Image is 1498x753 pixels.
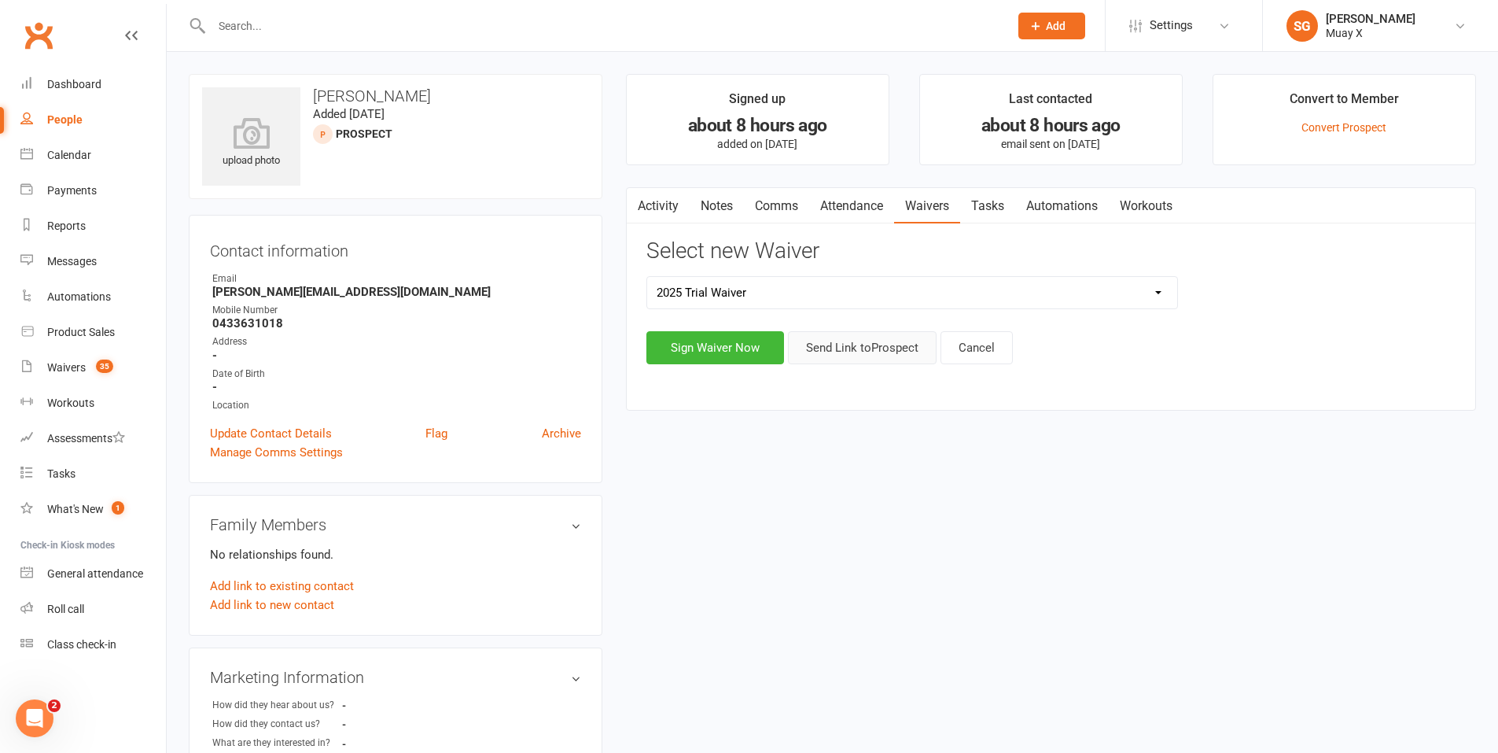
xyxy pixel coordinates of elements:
div: What are they interested in? [212,736,342,751]
div: SG [1286,10,1318,42]
a: Tasks [960,188,1015,224]
iframe: Intercom live chat [16,699,53,737]
div: Address [212,334,581,349]
div: Assessments [47,432,125,445]
a: Comms [744,188,809,224]
div: How did they hear about us? [212,698,342,713]
a: Automations [20,279,166,315]
div: Automations [47,290,111,303]
a: Messages [20,244,166,279]
div: Signed up [729,89,786,117]
button: Add [1018,13,1085,39]
span: 35 [96,360,113,373]
div: Workouts [47,397,94,409]
div: People [47,113,83,126]
strong: - [212,349,581,363]
div: Mobile Number [212,303,581,318]
a: Workouts [1109,188,1183,224]
span: 2 [48,699,61,712]
span: Add [1046,20,1066,32]
div: Product Sales [47,326,115,338]
h3: Marketing Information [210,669,581,686]
div: What's New [47,503,104,515]
h3: Contact information [210,236,581,260]
a: Activity [627,188,690,224]
div: Location [212,398,581,413]
a: Notes [690,188,744,224]
div: How did they contact us? [212,717,342,732]
div: Convert to Member [1290,89,1399,117]
a: Attendance [809,188,894,224]
a: Tasks [20,456,166,492]
a: Waivers [894,188,960,224]
strong: - [342,699,432,711]
a: General attendance kiosk mode [20,556,166,592]
a: Payments [20,173,166,209]
div: Muay X [1326,26,1415,40]
button: Sign Waiver Now [646,331,784,364]
strong: 0433631018 [212,316,581,330]
div: Calendar [47,149,91,161]
a: Waivers 35 [20,350,166,386]
span: 1 [112,501,124,515]
a: Roll call [20,592,166,627]
div: Roll call [47,603,84,615]
a: Add link to existing contact [210,577,354,596]
a: Add link to new contact [210,596,334,615]
a: Convert Prospect [1301,121,1386,134]
a: Class kiosk mode [20,627,166,663]
a: Clubworx [19,16,58,55]
div: about 8 hours ago [934,117,1168,134]
div: Dashboard [47,78,101,90]
div: Messages [47,255,97,268]
div: Waivers [47,361,86,374]
strong: [PERSON_NAME][EMAIL_ADDRESS][DOMAIN_NAME] [212,285,581,299]
time: Added [DATE] [313,107,385,121]
h3: Family Members [210,516,581,533]
a: Flag [425,424,447,443]
a: People [20,102,166,138]
a: Dashboard [20,67,166,102]
button: Cancel [940,331,1013,364]
a: Update Contact Details [210,424,332,443]
strong: - [342,718,432,730]
a: Assessments [20,421,166,456]
strong: - [342,738,432,750]
input: Search... [207,15,998,37]
p: No relationships found. [210,545,581,564]
a: Reports [20,209,166,244]
p: email sent on [DATE] [934,138,1168,150]
span: Settings [1150,8,1193,43]
h3: [PERSON_NAME] [202,87,589,105]
p: added on [DATE] [641,138,874,150]
div: Class check-in [47,638,116,651]
snap: prospect [336,127,392,140]
a: Manage Comms Settings [210,443,343,462]
a: What's New1 [20,492,166,527]
a: Archive [542,424,581,443]
div: Date of Birth [212,367,581,382]
div: upload photo [202,117,300,169]
div: Email [212,271,581,286]
a: Product Sales [20,315,166,350]
h3: Select new Waiver [646,239,1456,264]
div: about 8 hours ago [641,117,874,134]
div: Last contacted [1009,89,1092,117]
a: Calendar [20,138,166,173]
div: Payments [47,184,97,197]
div: General attendance [47,567,143,580]
div: Tasks [47,467,75,480]
a: Automations [1015,188,1109,224]
div: [PERSON_NAME] [1326,12,1415,26]
div: Reports [47,220,86,232]
button: Send Link toProspect [788,331,937,364]
strong: - [212,380,581,394]
a: Workouts [20,386,166,421]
